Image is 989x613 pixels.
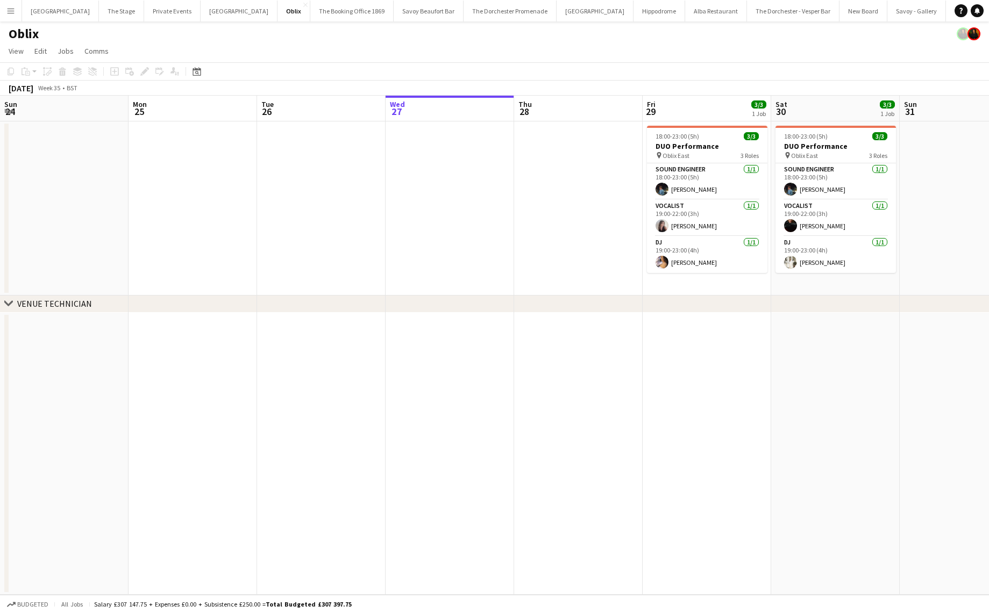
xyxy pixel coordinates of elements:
span: Week 35 [35,84,62,92]
app-card-role: Sound Engineer1/118:00-23:00 (5h)[PERSON_NAME] [647,163,767,200]
div: Salary £307 147.75 + Expenses £0.00 + Subsistence £250.00 = [94,600,352,608]
button: [GEOGRAPHIC_DATA] [201,1,278,21]
span: Sat [775,99,787,109]
span: 3/3 [880,100,895,109]
span: Oblix East [663,152,689,160]
span: Edit [34,46,47,56]
span: 18:00-23:00 (5h) [656,132,699,140]
span: 3 Roles [741,152,759,160]
span: Tue [261,99,274,109]
button: The Booking Office 1869 [310,1,394,21]
button: Budgeted [5,598,50,610]
button: The Stage [99,1,144,21]
span: View [9,46,24,56]
h3: DUO Performance [775,141,896,151]
div: 1 Job [752,110,766,118]
button: Private Events [144,1,201,21]
span: Jobs [58,46,74,56]
button: [GEOGRAPHIC_DATA] [557,1,634,21]
span: Sun [4,99,17,109]
span: Total Budgeted £307 397.75 [266,600,352,608]
span: 27 [388,105,405,118]
button: [GEOGRAPHIC_DATA] [22,1,99,21]
span: Thu [518,99,532,109]
span: 29 [645,105,656,118]
button: The Dorchester Promenade [464,1,557,21]
button: The Dorchester - Vesper Bar [747,1,839,21]
button: New Board [839,1,887,21]
a: Edit [30,44,51,58]
span: 25 [131,105,147,118]
div: [DATE] [9,83,33,93]
span: Comms [84,46,109,56]
span: Oblix East [791,152,818,160]
span: 28 [517,105,532,118]
app-job-card: 18:00-23:00 (5h)3/3DUO Performance Oblix East3 RolesSound Engineer1/118:00-23:00 (5h)[PERSON_NAME... [647,126,767,273]
span: 3/3 [872,132,887,140]
app-card-role: DJ1/119:00-23:00 (4h)[PERSON_NAME] [647,236,767,273]
span: 3/3 [751,100,766,109]
h1: Oblix [9,26,39,42]
app-user-avatar: Celine Amara [957,27,970,40]
button: Savoy - Gallery [887,1,946,21]
span: Wed [390,99,405,109]
a: Jobs [53,44,78,58]
span: 26 [260,105,274,118]
app-user-avatar: Celine Amara [967,27,980,40]
span: 3 Roles [869,152,887,160]
span: 3/3 [744,132,759,140]
span: 24 [3,105,17,118]
button: Oblix [278,1,310,21]
app-card-role: Sound Engineer1/118:00-23:00 (5h)[PERSON_NAME] [775,163,896,200]
button: Savoy Beaufort Bar [394,1,464,21]
app-card-role: Vocalist1/119:00-22:00 (3h)[PERSON_NAME] [775,200,896,236]
span: 18:00-23:00 (5h) [784,132,828,140]
span: Sun [904,99,917,109]
app-job-card: 18:00-23:00 (5h)3/3DUO Performance Oblix East3 RolesSound Engineer1/118:00-23:00 (5h)[PERSON_NAME... [775,126,896,273]
app-card-role: Vocalist1/119:00-22:00 (3h)[PERSON_NAME] [647,200,767,236]
div: VENUE TECHNICIAN [17,298,92,309]
button: Alba Restaurant [685,1,747,21]
h3: DUO Performance [647,141,767,151]
span: Fri [647,99,656,109]
span: All jobs [59,600,85,608]
button: Hippodrome [634,1,685,21]
span: Budgeted [17,601,48,608]
span: 30 [774,105,787,118]
span: 31 [902,105,917,118]
div: 1 Job [880,110,894,118]
a: View [4,44,28,58]
app-card-role: DJ1/119:00-23:00 (4h)[PERSON_NAME] [775,236,896,273]
span: Mon [133,99,147,109]
a: Comms [80,44,113,58]
div: BST [67,84,77,92]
